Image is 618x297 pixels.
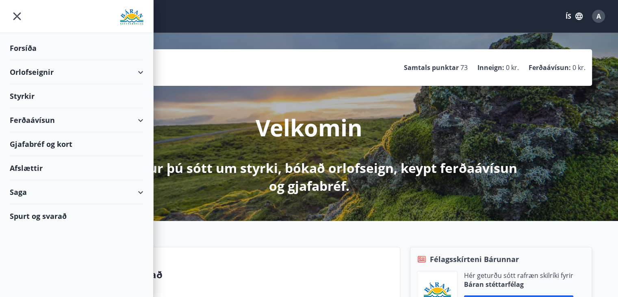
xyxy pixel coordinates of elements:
[256,112,362,143] p: Velkomin
[95,159,524,195] p: Hér getur þú sótt um styrki, bókað orlofseign, keypt ferðaávísun og gjafabréf.
[10,156,143,180] div: Afslættir
[572,63,585,72] span: 0 kr.
[430,254,519,264] span: Félagsskírteni Bárunnar
[506,63,519,72] span: 0 kr.
[86,268,393,282] p: Spurt og svarað
[589,7,608,26] button: A
[10,84,143,108] div: Styrkir
[477,63,504,72] p: Inneign :
[10,204,143,228] div: Spurt og svarað
[120,9,143,25] img: union_logo
[464,271,573,280] p: Hér geturðu sótt rafræn skilríki fyrir
[596,12,601,21] span: A
[460,63,468,72] span: 73
[10,108,143,132] div: Ferðaávísun
[464,280,573,289] p: Báran stéttarfélag
[10,132,143,156] div: Gjafabréf og kort
[561,9,587,24] button: ÍS
[10,36,143,60] div: Forsíða
[529,63,571,72] p: Ferðaávísun :
[404,63,459,72] p: Samtals punktar
[10,60,143,84] div: Orlofseignir
[10,9,24,24] button: menu
[10,180,143,204] div: Saga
